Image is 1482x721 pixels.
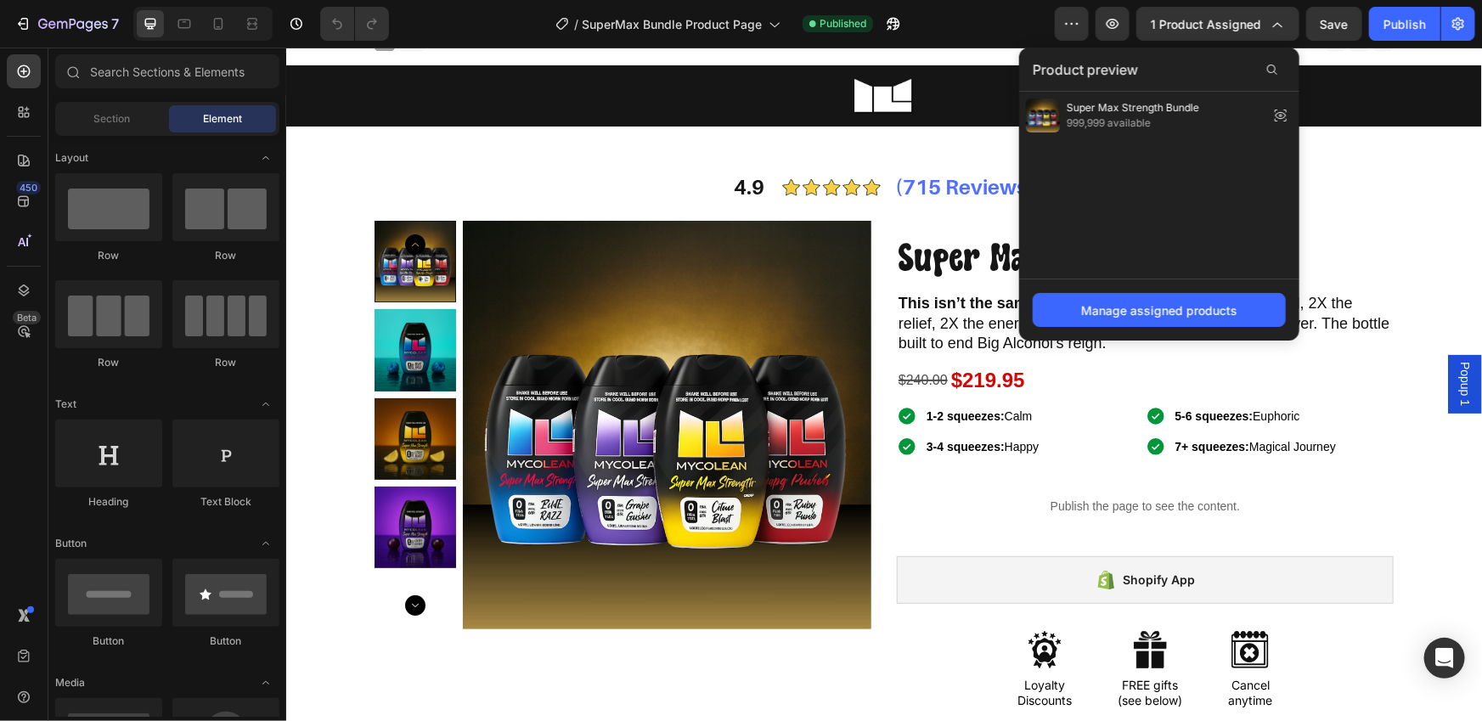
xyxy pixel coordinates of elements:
[889,362,1014,375] span: Euphoric
[1383,15,1426,33] div: Publish
[1136,7,1299,41] button: 1 product assigned
[55,536,87,551] span: Button
[1026,99,1060,132] img: preview-img
[612,189,993,229] span: Super Max Strength Bundle
[55,494,162,510] div: Heading
[640,362,747,375] span: Calm
[889,392,1051,406] span: Magical Journey
[889,392,964,406] strong: 7+ squeezes:
[1369,7,1440,41] button: Publish
[943,645,987,660] span: anytime
[448,121,478,158] p: 4.9
[493,125,594,155] img: gempages_512970537769632904-2ec63a24-fafc-4922-85ff-705b10d9340b.png
[55,397,76,412] span: Text
[1081,301,1237,319] div: Manage assigned products
[945,630,983,645] span: Cancel
[172,494,279,510] div: Text Block
[640,362,718,375] strong: 1-2 squeezes:
[837,522,910,543] div: Shopify App
[609,121,748,158] p: (715 Reviews)
[820,16,866,31] span: Published
[612,247,814,264] strong: This isn’t the same formula.
[1424,638,1465,679] div: Open Intercom Messenger
[320,7,389,41] div: Undo/Redo
[172,355,279,370] div: Row
[7,7,127,41] button: 7
[640,392,718,406] strong: 3-4 squeezes:
[640,392,752,406] span: Happy
[55,150,88,166] span: Layout
[1321,17,1349,31] span: Save
[1067,100,1199,115] span: Super Max Strength Bundle
[611,450,1107,468] p: Publish the page to see the content.
[286,48,1482,721] iframe: Design area
[172,248,279,263] div: Row
[252,391,279,418] span: Toggle open
[252,144,279,172] span: Toggle open
[252,530,279,557] span: Toggle open
[16,181,41,194] div: 450
[1033,59,1138,80] span: Product preview
[55,54,279,88] input: Search Sections & Elements
[1151,15,1261,33] span: 1 product assigned
[832,645,897,660] span: (see below)
[1170,314,1187,358] span: Popup 1
[837,630,893,645] span: FREE gifts
[663,313,741,352] div: $219.95
[1033,293,1286,327] button: Manage assigned products
[13,311,41,324] div: Beta
[582,15,762,33] span: SuperMax Bundle Product Page
[55,675,85,690] span: Media
[889,362,967,375] strong: 5-6 squeezes:
[739,630,780,645] span: Loyalty
[1306,7,1362,41] button: Save
[567,18,628,79] img: Section_1_SQUARE_MYCO_Logo_white.png
[1067,115,1199,131] span: 999,999 available
[732,645,786,660] span: Discounts
[55,248,162,263] div: Row
[119,548,139,568] button: Carousel Next Arrow
[111,14,119,34] p: 7
[611,245,1107,307] h2: It’s 2X the buzz, 2X the mood, 2X the relief, 2X the energy. 2x the uses. All WITHOUT the hangove...
[55,634,162,649] div: Button
[94,111,131,127] span: Section
[203,111,242,127] span: Element
[611,319,663,347] div: $240.00
[172,634,279,649] div: Button
[119,187,139,207] button: Carousel Back Arrow
[574,15,578,33] span: /
[252,669,279,696] span: Toggle open
[55,355,162,370] div: Row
